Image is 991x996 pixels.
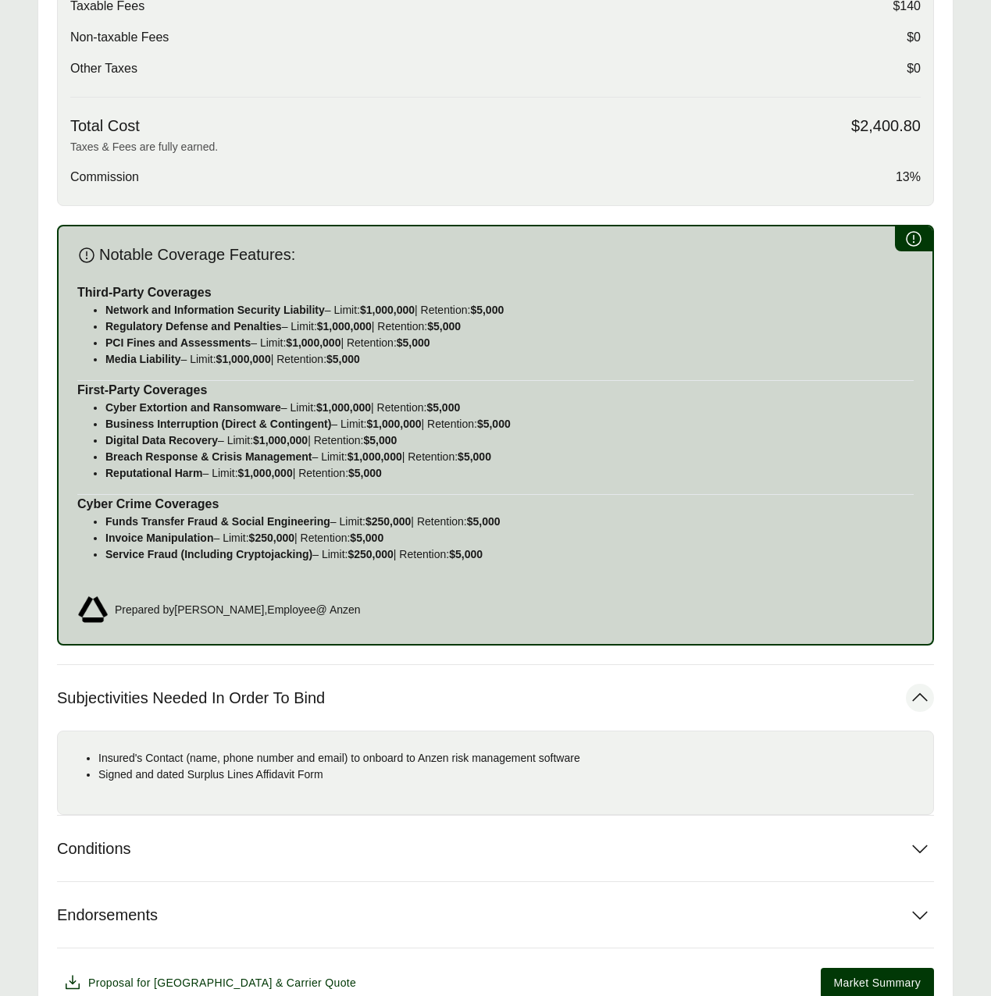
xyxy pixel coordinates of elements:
strong: $250,000 [365,515,411,528]
strong: Regulatory Defense and Penalties [105,320,282,333]
p: – Limit: | Retention: [105,302,914,318]
p: – Limit: | Retention: [105,400,914,416]
span: Non-taxable Fees [70,28,169,47]
strong: $1,000,000 [317,320,372,333]
span: Market Summary [834,975,921,991]
button: Subjectivities Needed In Order To Bind [57,665,934,731]
p: – Limit: | Retention: [105,449,914,465]
strong: $1,000,000 [238,467,293,479]
span: $0 [907,28,921,47]
strong: $5,000 [348,467,382,479]
span: $0 [907,59,921,78]
strong: Media Liability [105,353,180,365]
strong: $5,000 [397,336,430,349]
strong: $5,000 [449,548,483,560]
span: Proposal for [88,975,356,991]
strong: Reputational Harm [105,467,202,479]
strong: $1,000,000 [253,434,308,446]
p: Insured's Contact (name, phone number and email) to onboard to Anzen risk management software [98,750,921,767]
strong: Funds Transfer Fraud & Social Engineering [105,515,330,528]
strong: Digital Data Recovery [105,434,218,446]
span: Total Cost [70,116,140,136]
p: – Limit: | Retention: [105,318,914,335]
p: – Limit: | Retention: [105,432,914,449]
strong: $1,000,000 [366,418,421,430]
strong: $5,000 [426,401,460,414]
strong: $5,000 [326,353,360,365]
span: & Carrier Quote [276,976,356,989]
strong: $5,000 [458,450,491,463]
strong: Third-Party Coverages [77,286,212,299]
p: – Limit: | Retention: [105,335,914,351]
strong: $5,000 [477,418,511,430]
strong: PCI Fines and Assessments [105,336,251,349]
span: Prepared by [PERSON_NAME] , Employee @ Anzen [115,602,361,618]
span: Subjectivities Needed In Order To Bind [57,688,325,708]
span: $2,400.80 [851,116,921,136]
p: Taxes & Fees are fully earned. [70,139,921,155]
strong: $5,000 [364,434,397,446]
p: – Limit: | Retention: [105,530,914,546]
strong: $5,000 [350,532,383,544]
p: – Limit: | Retention: [105,351,914,368]
span: Conditions [57,839,131,859]
strong: $1,000,000 [348,450,402,463]
strong: Breach Response & Crisis Management [105,450,312,463]
span: Other Taxes [70,59,137,78]
span: [GEOGRAPHIC_DATA] [154,976,273,989]
span: 13% [896,168,921,187]
p: – Limit: | Retention: [105,465,914,482]
strong: $250,000 [348,548,393,560]
strong: $5,000 [427,320,461,333]
strong: $1,000,000 [286,336,340,349]
span: Endorsements [57,905,158,925]
button: Endorsements [57,882,934,948]
strong: Cyber Extortion and Ransomware [105,401,281,414]
strong: Network and Information Security Liability [105,304,325,316]
span: Commission [70,168,139,187]
p: Signed and dated Surplus Lines Affidavit Form [98,767,921,783]
strong: Cyber Crime Coverages [77,497,219,510]
button: Conditions [57,816,934,881]
strong: $5,000 [467,515,501,528]
strong: Business Interruption (Direct & Contingent) [105,418,331,430]
strong: $1,000,000 [360,304,415,316]
strong: Invoice Manipulation [105,532,213,544]
p: – Limit: | Retention: [105,416,914,432]
p: – Limit: | Retention: [105,514,914,530]
strong: $5,000 [470,304,504,316]
p: – Limit: | Retention: [105,546,914,563]
strong: Service Fraud (Including Cryptojacking) [105,548,312,560]
strong: $1,000,000 [216,353,271,365]
strong: First-Party Coverages [77,383,207,397]
strong: $1,000,000 [316,401,371,414]
strong: $250,000 [249,532,294,544]
span: Notable Coverage Features: [99,245,295,265]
